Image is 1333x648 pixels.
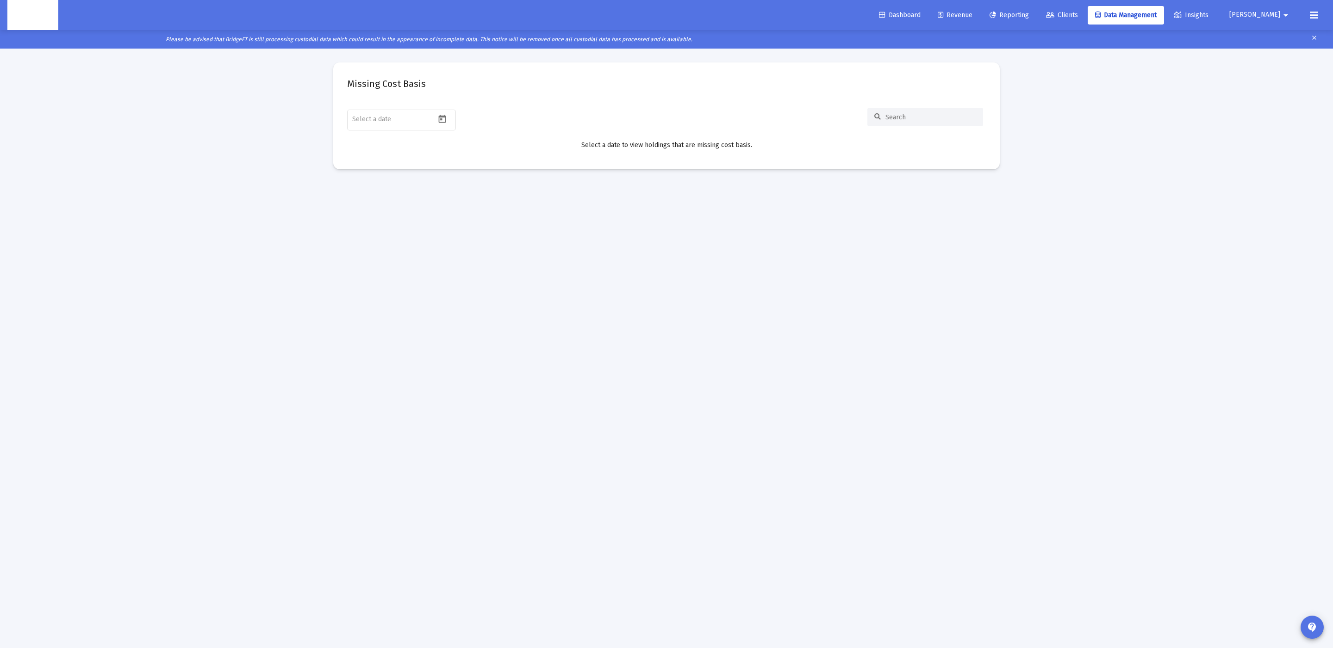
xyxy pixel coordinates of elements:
span: Dashboard [879,11,921,19]
span: Reporting [990,11,1029,19]
i: Please be advised that BridgeFT is still processing custodial data which could result in the appe... [166,36,692,43]
a: Revenue [930,6,980,25]
img: Dashboard [14,6,51,25]
a: Reporting [982,6,1036,25]
input: Search [885,113,976,121]
p: Select a date to view holdings that are missing cost basis. [347,141,986,150]
mat-icon: arrow_drop_down [1280,6,1291,25]
mat-icon: clear [1311,32,1318,46]
span: Clients [1046,11,1078,19]
mat-icon: contact_support [1307,622,1318,633]
button: [PERSON_NAME] [1218,6,1302,24]
span: Data Management [1095,11,1157,19]
a: Clients [1039,6,1085,25]
a: Dashboard [872,6,928,25]
input: Select a date [352,116,436,123]
span: Insights [1174,11,1208,19]
h2: Missing Cost Basis [347,76,426,91]
button: Open calendar [436,112,449,125]
a: Data Management [1088,6,1164,25]
span: [PERSON_NAME] [1229,11,1280,19]
span: Revenue [938,11,972,19]
a: Insights [1166,6,1216,25]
